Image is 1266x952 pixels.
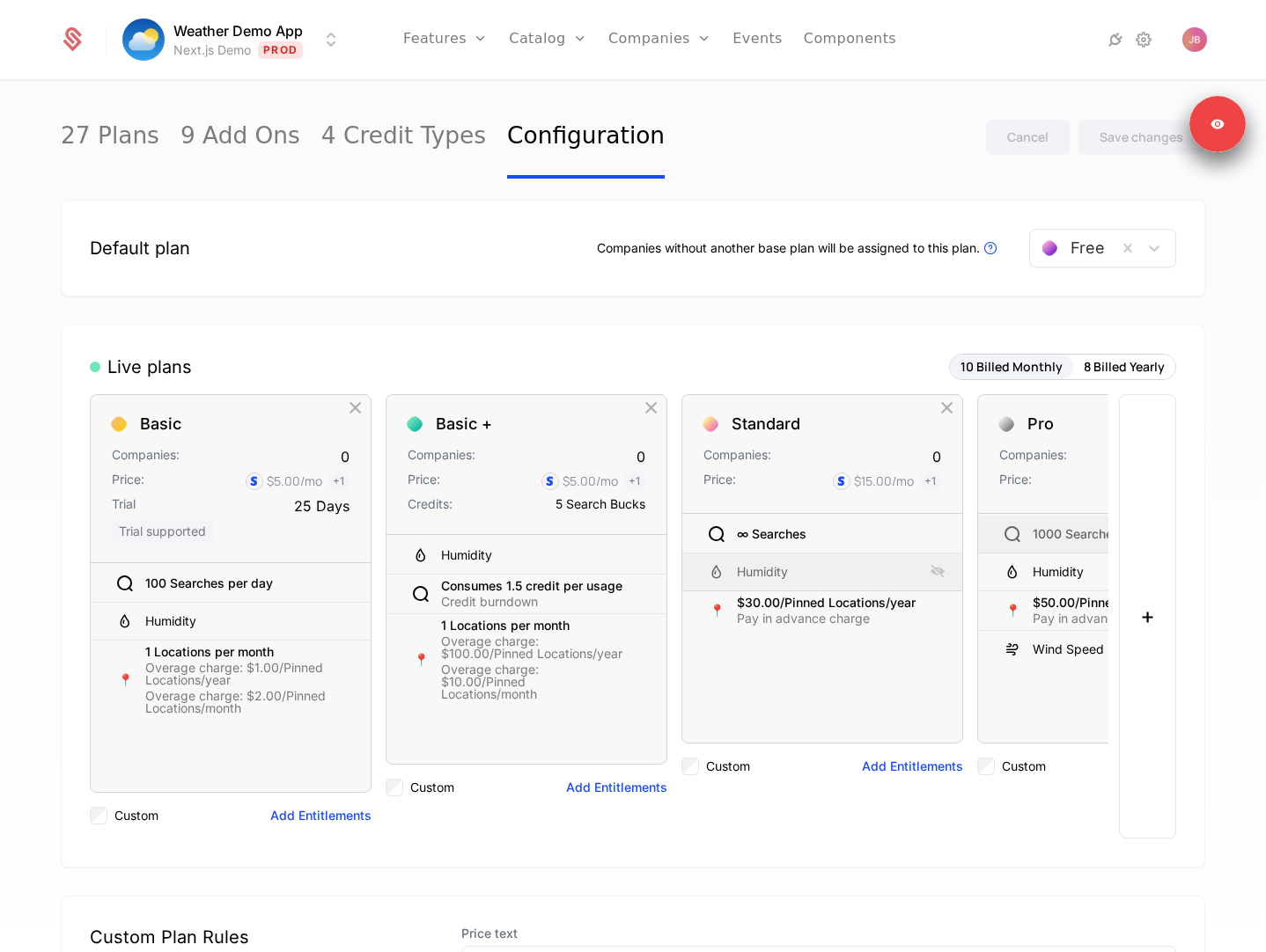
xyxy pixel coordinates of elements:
div: ∞ Searches [737,528,806,540]
div: Humidity [682,553,962,591]
div: Hide Entitlement [927,523,948,546]
img: Jon Brasted [1182,27,1207,52]
div: ProCompanies:Price:1000 Searches per monthHumidity📍$50.00/Pinned Locations/yearPay in advance cha... [977,394,1259,838]
div: 1000 Searches per month [978,516,1258,553]
div: Credits: [408,495,453,513]
button: Add Entitlements [862,758,963,775]
div: 📍 [999,597,1026,624]
div: Wind Speed [1033,641,1104,658]
div: Humidity [737,563,788,581]
label: Custom [706,758,750,775]
div: $30.00/Pinned Locations/year [737,597,916,609]
span: + 1 [919,471,941,492]
div: Companies: [408,446,475,467]
label: Custom [114,807,158,824]
img: Weather Demo App [122,18,165,61]
div: ∞ Searches [682,516,962,553]
button: Add Entitlements [270,807,372,824]
span: Weather Demo App [173,20,303,41]
button: + [1119,394,1176,838]
div: $15.00 /mo [854,472,914,490]
div: Pay in advance charge [737,612,916,625]
div: Show Entitlement [927,560,948,583]
div: Humidity [441,546,492,564]
div: Hide Entitlement [335,572,357,595]
div: 📍1 Locations per monthOverage charge: $1.00/Pinned Locations/yearOverage charge: $2.00/Pinned Loc... [91,641,371,720]
div: Humidity [145,612,196,630]
span: + 1 [328,471,350,492]
div: Hide Entitlement [631,582,652,605]
div: BasicCompanies:0Price:$5.00/mo+1Trial25 Days Trial supported100 Searches per dayHumidity📍1 Locati... [90,394,372,838]
label: Custom [1002,758,1046,775]
div: Next.js Demo [173,41,251,59]
div: Overage charge: $10.00/Pinned Locations/month [441,663,624,700]
label: Price text [461,925,1176,942]
a: 4 Credit Types [321,96,486,179]
div: 0 [932,446,941,467]
div: StandardCompanies:0Price:$15.00/mo+1∞ SearchesHumidity📍$30.00/Pinned Locations/yearPay in advance... [681,394,963,838]
div: Humidity [91,603,371,641]
div: $50.00/Pinned Locations/year [1033,597,1211,609]
div: $5.00 /mo [563,472,618,490]
button: Select environment [128,20,342,59]
div: Humidity [978,553,1258,591]
div: Standard [732,416,800,432]
div: Price: [999,471,1032,492]
div: Consumes 1.5 credit per usageCredit burndown [386,575,666,614]
div: 📍 [112,667,138,693]
div: Overage charge: $1.00/Pinned Locations/year [145,662,328,686]
div: 0 [341,446,350,467]
div: Hide Entitlement [335,669,357,692]
div: Pay in advance charge [1033,612,1211,625]
h1: Custom Plan Rules [90,925,447,949]
div: $5.00 /mo [267,472,322,490]
div: 1 Locations per month [441,619,624,632]
div: Humidity [386,537,666,575]
div: Trial [112,495,136,516]
div: Overage charge: $100.00/Pinned Locations/year [441,635,624,660]
button: Add Entitlements [566,779,667,796]
label: Custom [410,779,454,796]
div: Companies: [112,446,180,467]
div: 100 Searches per day [145,577,273,590]
a: 27 Plans [61,96,159,179]
div: Companies: [999,446,1067,467]
a: 9 Add Ons [180,96,300,179]
div: Basic [140,416,181,432]
div: Credit burndown [441,596,622,608]
button: 10 Billed Monthly [950,355,1073,379]
div: Consumes 1.5 credit per usage [441,580,622,592]
div: Wind Speed [978,631,1258,668]
a: Configuration [507,96,665,179]
div: 0 [637,446,645,467]
div: Humidity [1033,563,1084,581]
div: Default plan [90,236,190,260]
div: Basic + [436,416,492,432]
div: Price: [112,471,144,492]
div: 📍1 Locations per monthOverage charge: $100.00/Pinned Locations/yearOverage charge: $10.00/Pinned ... [386,614,666,706]
div: Pro [1027,416,1054,432]
button: 8 Billed Yearly [1073,355,1175,379]
div: Price: [408,471,440,492]
div: Hide Entitlement [927,599,948,622]
div: 5 Search Bucks [556,495,645,513]
span: + 1 [623,471,645,492]
div: 📍$50.00/Pinned Locations/yearPay in advance charge [978,591,1258,631]
button: Open user button [1182,27,1207,52]
a: Settings [1133,29,1154,50]
div: Overage charge: $2.00/Pinned Locations/month [145,690,328,714]
div: Companies without another base plan will be assigned to this plan. [597,238,1001,259]
div: Price: [703,471,736,492]
div: 25 Days [294,495,350,516]
div: 📍 [408,647,434,673]
a: Integrations [1105,29,1126,50]
span: Trial supported [112,520,213,542]
div: Save changes [1100,128,1183,146]
div: 100 Searches per day [91,565,371,603]
div: 1 Locations per month [145,646,328,658]
div: Hide Entitlement [631,648,652,671]
div: 1000 Searches per month [1033,528,1182,540]
div: Companies: [703,446,771,467]
div: 📍 [703,597,730,624]
div: 📍$30.00/Pinned Locations/yearPay in advance charge [682,591,962,630]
